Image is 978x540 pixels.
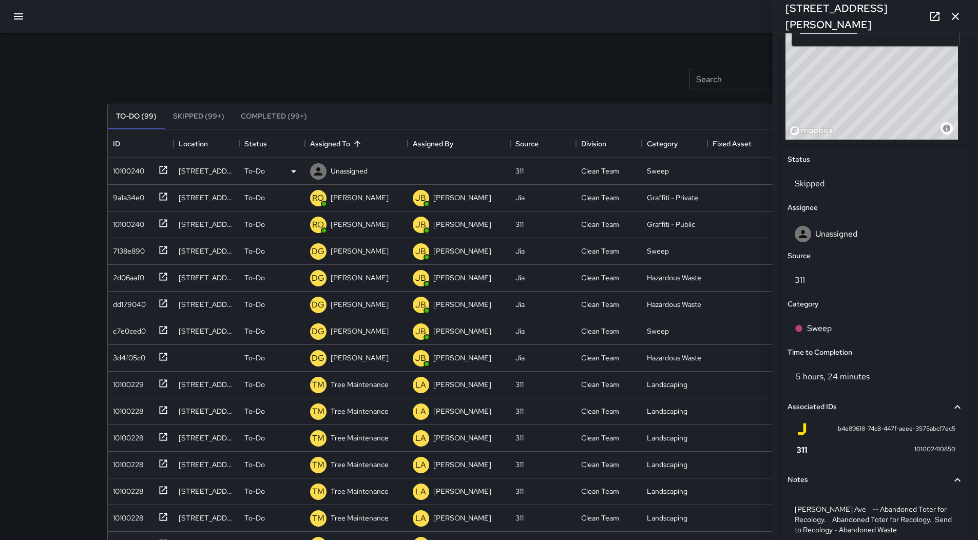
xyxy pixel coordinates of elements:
[433,406,491,416] p: [PERSON_NAME]
[113,129,120,158] div: ID
[109,295,146,310] div: dd179040
[581,513,619,523] div: Clean Team
[312,512,324,525] p: TM
[109,349,145,363] div: 3d4f05c0
[415,245,426,258] p: JB
[433,513,491,523] p: [PERSON_NAME]
[581,406,619,416] div: Clean Team
[312,245,324,258] p: DG
[581,433,619,443] div: Clean Team
[415,459,426,471] p: LA
[647,246,669,256] div: Sweep
[415,352,426,364] p: JB
[312,432,324,445] p: TM
[109,509,143,523] div: 10100228
[109,482,143,496] div: 10100228
[433,273,491,283] p: [PERSON_NAME]
[244,166,265,176] p: To-Do
[109,215,144,229] div: 10100240
[642,129,707,158] div: Category
[647,129,678,158] div: Category
[312,219,324,231] p: RO
[179,166,234,176] div: 27 Van Ness Avenue
[647,433,687,443] div: Landscaping
[515,353,525,363] div: Jia
[515,379,524,390] div: 311
[179,406,234,416] div: 37 Grove Street
[647,513,687,523] div: Landscaping
[310,129,350,158] div: Assigned To
[515,166,524,176] div: 311
[647,273,701,283] div: Hazardous Waste
[647,326,669,336] div: Sweep
[433,353,491,363] p: [PERSON_NAME]
[515,273,525,283] div: Jia
[433,219,491,229] p: [PERSON_NAME]
[581,166,619,176] div: Clean Team
[165,104,233,129] button: Skipped (99+)
[515,246,525,256] div: Jia
[109,242,145,256] div: 7138e890
[413,129,453,158] div: Assigned By
[515,433,524,443] div: 311
[244,379,265,390] p: To-Do
[331,299,389,310] p: [PERSON_NAME]
[331,486,389,496] p: Tree Maintenance
[179,513,234,523] div: 1122 Market Street
[109,188,144,203] div: 9a1a34e0
[244,246,265,256] p: To-Do
[244,273,265,283] p: To-Do
[331,166,368,176] p: Unassigned
[647,406,687,416] div: Landscaping
[415,325,426,338] p: JB
[244,486,265,496] p: To-Do
[647,219,695,229] div: Graffiti - Public
[415,406,426,418] p: LA
[415,512,426,525] p: LA
[244,513,265,523] p: To-Do
[647,166,669,176] div: Sweep
[331,273,389,283] p: [PERSON_NAME]
[109,455,143,470] div: 10100228
[109,162,144,176] div: 10100240
[515,406,524,416] div: 311
[415,432,426,445] p: LA
[179,219,234,229] div: 135 Van Ness Avenue
[331,219,389,229] p: [PERSON_NAME]
[647,353,701,363] div: Hazardous Waste
[331,353,389,363] p: [PERSON_NAME]
[515,326,525,336] div: Jia
[581,486,619,496] div: Clean Team
[179,433,234,443] div: 37 Grove Street
[312,486,324,498] p: TM
[713,129,752,158] div: Fixed Asset
[331,326,389,336] p: [PERSON_NAME]
[707,129,773,158] div: Fixed Asset
[244,353,265,363] p: To-Do
[244,433,265,443] p: To-Do
[515,513,524,523] div: 311
[433,433,491,443] p: [PERSON_NAME]
[331,246,389,256] p: [PERSON_NAME]
[510,129,576,158] div: Source
[581,459,619,470] div: Clean Team
[244,326,265,336] p: To-Do
[109,402,143,416] div: 10100228
[179,486,234,496] div: 298 Mcallister Street
[415,299,426,311] p: JB
[331,192,389,203] p: [PERSON_NAME]
[415,379,426,391] p: LA
[244,459,265,470] p: To-Do
[415,219,426,231] p: JB
[515,459,524,470] div: 311
[415,192,426,204] p: JB
[408,129,510,158] div: Assigned By
[433,299,491,310] p: [PERSON_NAME]
[647,379,687,390] div: Landscaping
[415,486,426,498] p: LA
[515,219,524,229] div: 311
[312,379,324,391] p: TM
[433,486,491,496] p: [PERSON_NAME]
[647,486,687,496] div: Landscaping
[581,299,619,310] div: Clean Team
